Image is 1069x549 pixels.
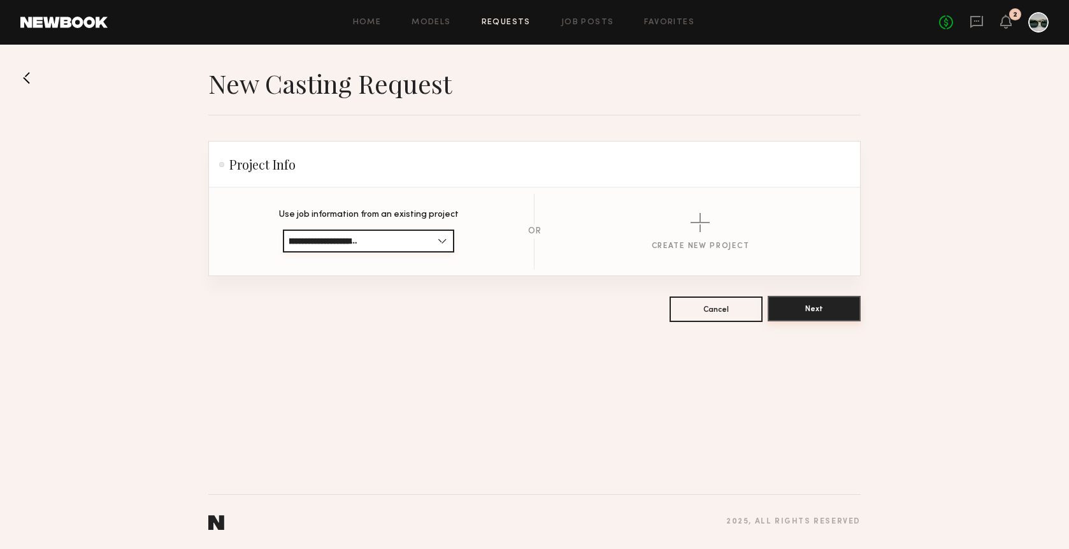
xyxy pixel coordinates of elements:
[652,242,750,251] div: Create New Project
[652,213,750,251] button: Create New Project
[670,296,763,322] button: Cancel
[1013,11,1017,18] div: 2
[528,227,541,236] div: OR
[768,296,861,321] button: Next
[353,18,382,27] a: Home
[644,18,694,27] a: Favorites
[726,518,861,526] div: 2025 , all rights reserved
[482,18,531,27] a: Requests
[561,18,614,27] a: Job Posts
[219,157,296,172] h2: Project Info
[412,18,450,27] a: Models
[208,68,452,99] h1: New Casting Request
[279,210,459,219] p: Use job information from an existing project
